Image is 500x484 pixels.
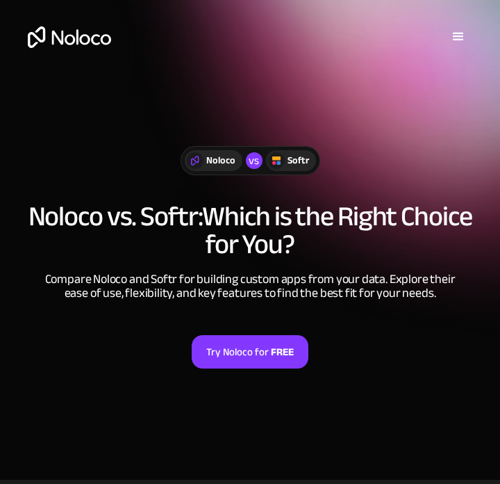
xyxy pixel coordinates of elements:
[21,26,111,48] a: home
[14,203,486,259] h1: Noloco vs. Softr: Which is the Right Choice for You?
[437,16,479,58] div: menu
[271,343,294,361] strong: FREE
[246,152,262,169] div: vs
[42,273,458,300] div: Compare Noloco and Softr for building custom apps from your data. Explore their ease of use, flex...
[206,153,235,168] div: Noloco
[287,153,309,168] div: Softr
[192,335,308,369] a: Try Noloco forFREE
